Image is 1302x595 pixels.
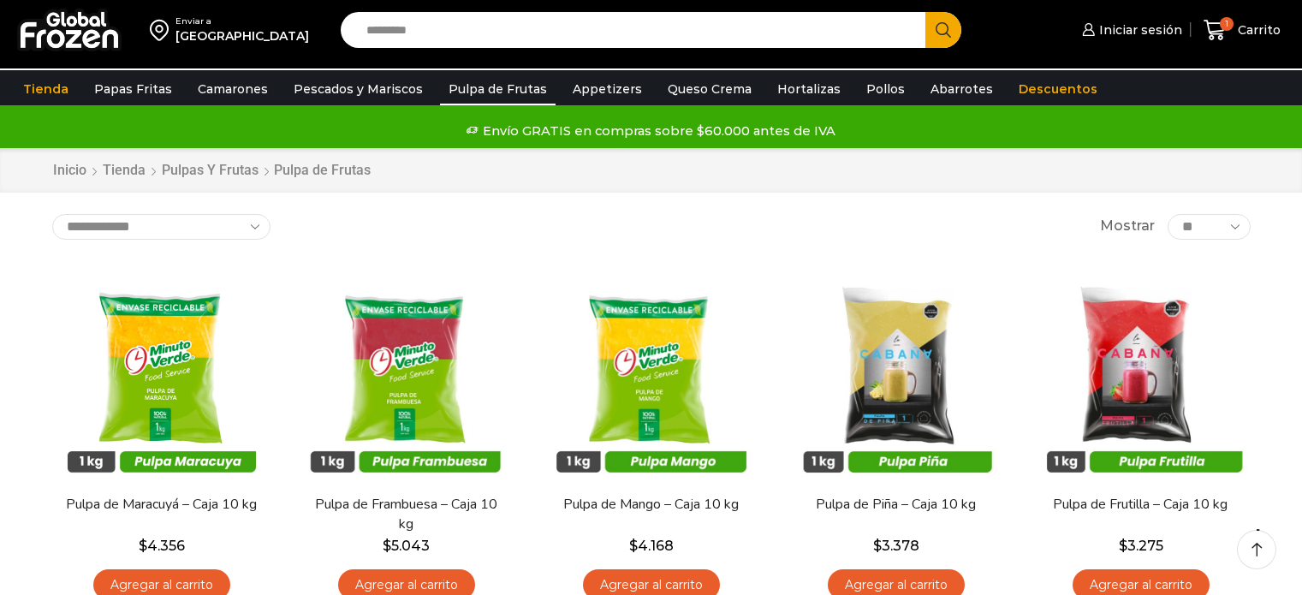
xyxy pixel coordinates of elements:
a: Tienda [15,73,77,105]
nav: Breadcrumb [52,161,371,181]
span: Mostrar [1100,217,1155,236]
bdi: 5.043 [383,538,430,554]
div: Enviar a [175,15,309,27]
a: Inicio [52,161,87,181]
span: Carrito [1234,21,1281,39]
a: Iniciar sesión [1078,13,1182,47]
span: $ [873,538,882,554]
bdi: 4.168 [629,538,674,554]
button: Search button [925,12,961,48]
a: Abarrotes [922,73,1002,105]
bdi: 3.275 [1119,538,1163,554]
a: 1 Carrito [1199,10,1285,51]
span: $ [383,538,391,554]
bdi: 3.378 [873,538,919,554]
a: Camarones [189,73,276,105]
a: Pescados y Mariscos [285,73,431,105]
a: Appetizers [564,73,651,105]
a: Descuentos [1010,73,1106,105]
a: Hortalizas [769,73,849,105]
span: 1 [1220,17,1234,31]
a: Pulpa de Piña – Caja 10 kg [797,495,994,515]
span: $ [629,538,638,554]
a: Pulpa de Mango – Caja 10 kg [552,495,749,515]
a: Pulpas y Frutas [161,161,259,181]
a: Pulpa de Frutilla – Caja 10 kg [1042,495,1239,515]
div: [GEOGRAPHIC_DATA] [175,27,309,45]
select: Pedido de la tienda [52,214,271,240]
bdi: 4.356 [139,538,185,554]
span: Iniciar sesión [1095,21,1182,39]
a: Pulpa de Maracuyá – Caja 10 kg [62,495,259,515]
a: Papas Fritas [86,73,181,105]
a: Pollos [858,73,913,105]
a: Pulpa de Frutas [440,73,556,105]
a: Pulpa de Frambuesa – Caja 10 kg [307,495,504,534]
img: address-field-icon.svg [150,15,175,45]
span: $ [1119,538,1127,554]
span: $ [139,538,147,554]
h1: Pulpa de Frutas [274,162,371,178]
a: Tienda [102,161,146,181]
a: Queso Crema [659,73,760,105]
